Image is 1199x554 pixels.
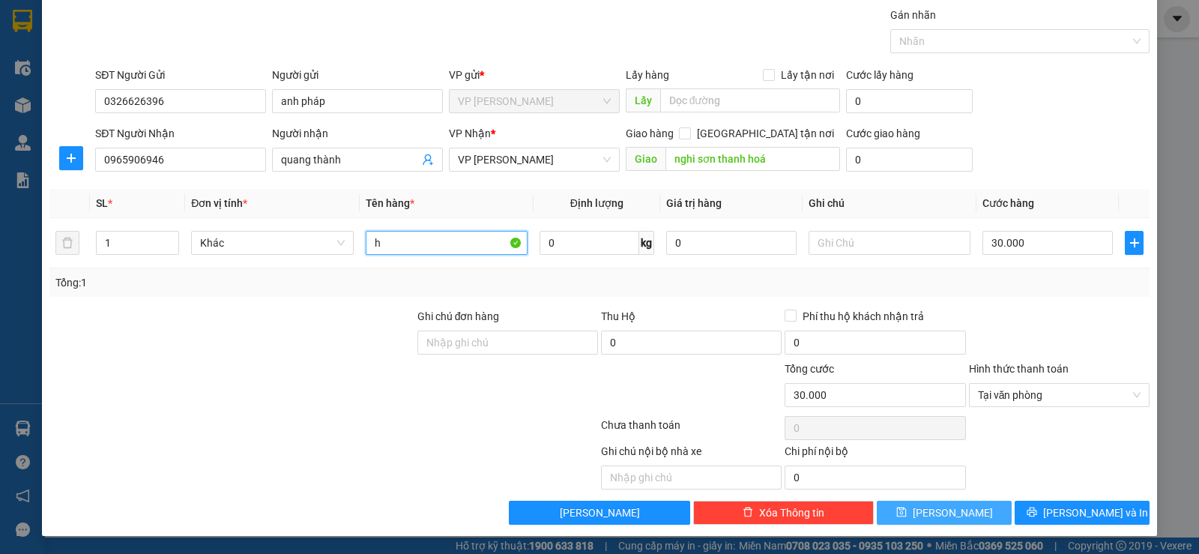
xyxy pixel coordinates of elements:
span: Đơn vị tính [191,197,247,209]
input: 0 [666,231,797,255]
span: VP Trần Thủ Độ [458,148,611,171]
button: save[PERSON_NAME] [877,501,1012,525]
div: SĐT Người Gửi [95,67,266,83]
span: kg [639,231,654,255]
div: SĐT Người Nhận [95,125,266,142]
span: Xóa Thông tin [759,505,824,521]
span: user-add [422,154,434,166]
div: Ghi chú nội bộ nhà xe [601,443,782,466]
label: Cước lấy hàng [846,69,913,81]
button: plus [59,146,83,170]
span: [PERSON_NAME] [560,505,640,521]
button: plus [1125,231,1144,255]
span: Lấy [626,88,660,112]
label: Ghi chú đơn hàng [417,310,500,322]
label: Gán nhãn [890,9,936,21]
input: Cước lấy hàng [846,89,973,113]
div: Chi phí nội bộ [785,443,965,466]
div: VP gửi [449,67,620,83]
span: Tên hàng [366,197,414,209]
input: Nhập ghi chú [601,466,782,490]
span: VP Nhận [449,127,491,139]
span: plus [60,152,82,164]
span: Giao [626,147,665,171]
span: Thu Hộ [601,310,635,322]
div: Tổng: 1 [55,274,464,291]
span: [PERSON_NAME] [913,505,993,521]
input: Cước giao hàng [846,148,973,172]
span: printer [1027,507,1037,519]
label: Cước giao hàng [846,127,920,139]
span: Định lượng [570,197,623,209]
input: Ghi chú đơn hàng [417,331,598,355]
span: [PERSON_NAME] và In [1043,505,1148,521]
span: Giá trị hàng [666,197,722,209]
div: Chưa thanh toán [599,417,783,443]
span: Phí thu hộ khách nhận trả [797,308,930,325]
span: Giao hàng [626,127,674,139]
span: Lấy hàng [626,69,669,81]
span: Lấy tận nơi [775,67,840,83]
input: Dọc đường [665,147,841,171]
th: Ghi chú [803,189,976,218]
button: delete [55,231,79,255]
label: Hình thức thanh toán [969,363,1069,375]
input: Ghi Chú [809,231,970,255]
span: VP Hà Huy Tập [458,90,611,112]
span: save [896,507,907,519]
span: Khác [200,232,344,254]
span: plus [1126,237,1143,249]
input: VD: Bàn, Ghế [366,231,528,255]
span: delete [743,507,753,519]
button: printer[PERSON_NAME] và In [1015,501,1150,525]
button: [PERSON_NAME] [509,501,689,525]
span: Cước hàng [982,197,1034,209]
span: [GEOGRAPHIC_DATA] tận nơi [691,125,840,142]
input: Dọc đường [660,88,841,112]
div: Người gửi [272,67,443,83]
span: Tại văn phòng [978,384,1141,406]
button: deleteXóa Thông tin [693,501,874,525]
span: Tổng cước [785,363,834,375]
span: SL [96,197,108,209]
div: Người nhận [272,125,443,142]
